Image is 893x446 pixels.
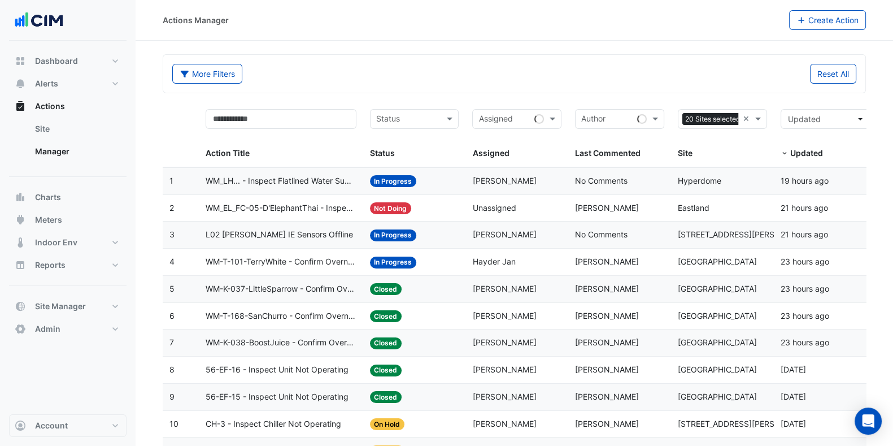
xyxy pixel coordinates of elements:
span: Site [678,148,692,158]
span: Action Title [206,148,250,158]
span: 8 [169,365,175,374]
app-icon: Dashboard [15,55,26,67]
span: 10 [169,419,178,428]
span: Indoor Env [35,237,77,248]
span: Not Doing [370,202,412,214]
span: 20 Sites selected [682,113,743,125]
span: In Progress [370,175,417,187]
span: Unassigned [472,203,516,213]
span: 2 [169,203,174,213]
span: Meters [35,214,62,226]
button: Actions [9,95,127,118]
span: [PERSON_NAME] [575,337,639,347]
span: Closed [370,337,402,349]
span: [PERSON_NAME] [472,230,536,239]
span: [GEOGRAPHIC_DATA] [678,257,757,266]
span: [GEOGRAPHIC_DATA] [678,311,757,321]
span: [PERSON_NAME] [575,419,639,428]
div: Open Intercom Messenger [855,408,882,435]
span: 2025-09-01T10:37:50.165 [781,392,806,401]
span: Actions [35,101,65,112]
span: In Progress [370,230,417,241]
span: Updated [790,148,823,158]
span: [PERSON_NAME] [472,284,536,293]
span: [PERSON_NAME] [575,392,639,401]
span: 2025-09-01T10:38:16.598 [781,365,806,374]
button: Reports [9,254,127,276]
span: L02 [PERSON_NAME] IE Sensors Offline [206,228,353,241]
div: Actions [9,118,127,167]
button: Account [9,414,127,437]
span: No Comments [575,230,628,239]
span: WM_LH... - Inspect Flatlined Water Sub-Meter [206,175,356,188]
span: 9 [169,392,175,401]
span: 3 [169,230,175,239]
span: Closed [370,365,402,376]
button: Dashboard [9,50,127,72]
img: Company Logo [14,9,64,32]
span: Closed [370,310,402,322]
app-icon: Meters [15,214,26,226]
span: 2025-09-01T14:26:26.573 [781,203,828,213]
span: Closed [370,391,402,403]
span: WM-T-101-TerryWhite - Confirm Overnight Water Consumption [206,256,356,269]
span: Clear [743,112,752,125]
button: Alerts [9,72,127,95]
span: 4 [169,257,175,266]
span: [GEOGRAPHIC_DATA] [678,337,757,347]
button: Charts [9,186,127,209]
app-icon: Indoor Env [15,237,26,248]
span: CH-3 - Inspect Chiller Not Operating [206,418,341,431]
span: 2025-09-01T12:22:07.577 [781,337,829,347]
span: [STREET_ADDRESS][PERSON_NAME] [678,230,816,239]
span: WM-K-037-LittleSparrow - Confirm Overnight Water Consumption [206,283,356,296]
app-icon: Actions [15,101,26,112]
span: 5 [169,284,175,293]
button: Site Manager [9,295,127,318]
span: Charts [35,192,61,203]
span: [PERSON_NAME] [575,311,639,321]
span: [PERSON_NAME] [575,257,639,266]
span: Hayder Jan [472,257,515,266]
span: 6 [169,311,175,321]
div: Actions Manager [163,14,229,26]
span: [GEOGRAPHIC_DATA] [678,365,757,374]
span: On Hold [370,418,405,430]
app-icon: Reports [15,259,26,271]
span: 7 [169,337,174,347]
button: Updated [781,109,870,129]
a: Site [26,118,127,140]
span: Reports [35,259,66,271]
span: 2025-09-01T12:22:23.077 [781,284,829,293]
span: In Progress [370,257,417,269]
span: WM-T-168-SanChurro - Confirm Overnight Water Consumption [206,310,356,323]
span: Admin [35,323,60,335]
span: Alerts [35,78,58,89]
span: [PERSON_NAME] [575,284,639,293]
span: [PERSON_NAME] [575,203,639,213]
span: [PERSON_NAME] [472,337,536,347]
span: Updated [788,114,821,124]
span: [GEOGRAPHIC_DATA] [678,392,757,401]
span: [PERSON_NAME] [472,311,536,321]
span: Dashboard [35,55,78,67]
span: [PERSON_NAME] [472,392,536,401]
span: Site Manager [35,301,86,312]
span: 2025-09-01T16:57:54.007 [781,176,829,185]
span: 2025-09-01T12:22:15.941 [781,311,829,321]
app-icon: Site Manager [15,301,26,312]
span: [PERSON_NAME] [472,419,536,428]
span: [GEOGRAPHIC_DATA] [678,284,757,293]
span: Closed [370,283,402,295]
a: Manager [26,140,127,163]
span: Last Commented [575,148,641,158]
span: [PERSON_NAME] [472,365,536,374]
app-icon: Alerts [15,78,26,89]
span: Status [370,148,395,158]
span: [STREET_ADDRESS][PERSON_NAME] [678,419,816,428]
span: 56-EF-15 - Inspect Unit Not Operating [206,391,349,404]
app-icon: Charts [15,192,26,203]
span: 2025-08-29T15:19:56.641 [781,419,806,428]
button: Admin [9,318,127,340]
button: More Filters [172,64,242,84]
